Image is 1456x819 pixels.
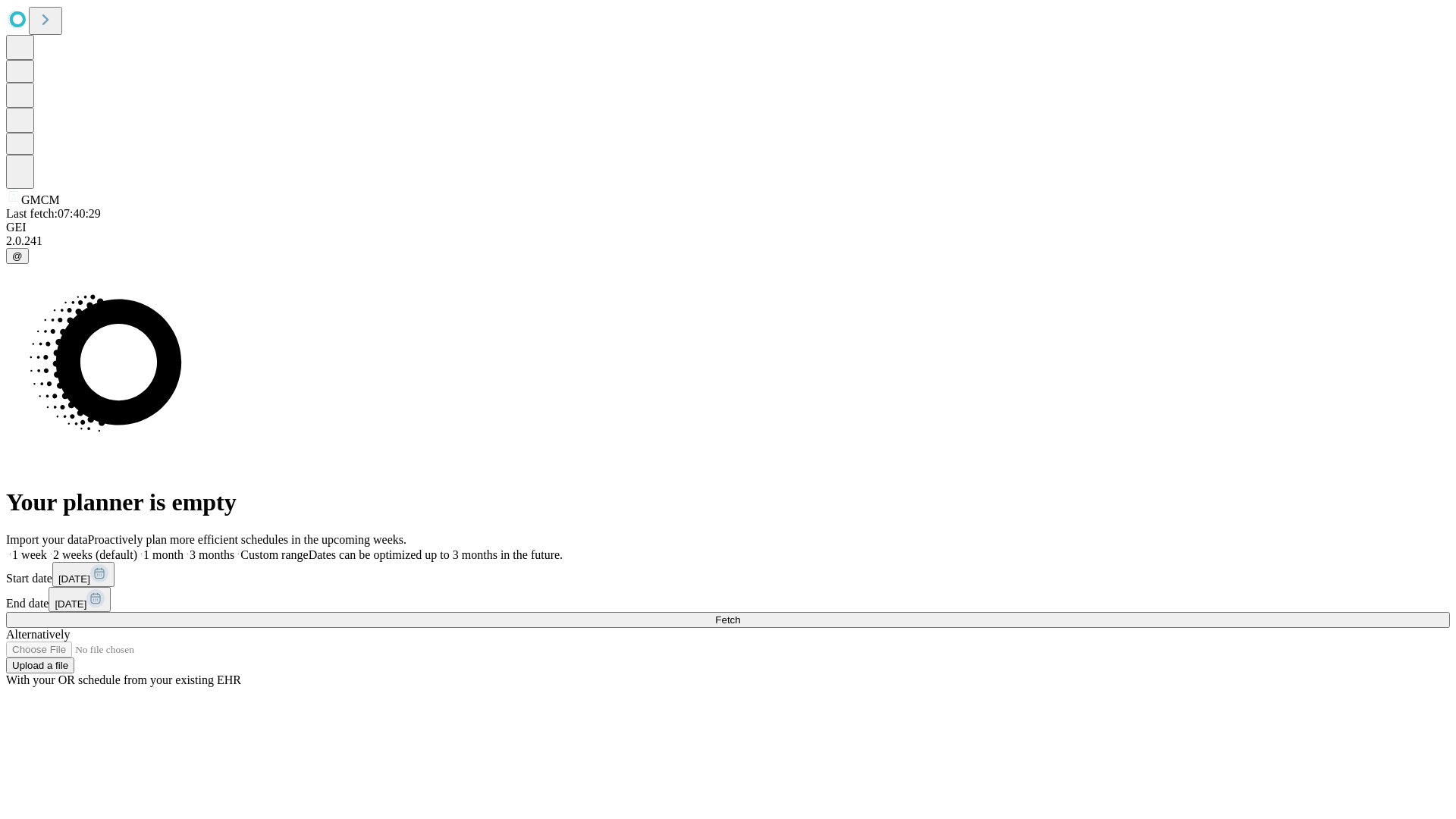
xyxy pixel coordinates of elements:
[12,548,47,561] span: 1 week
[6,612,1450,628] button: Fetch
[715,614,740,626] span: Fetch
[6,587,1450,612] div: End date
[6,234,1450,248] div: 2.0.241
[6,248,29,264] button: @
[6,562,1450,587] div: Start date
[6,488,1450,516] h1: Your planner is empty
[6,657,74,673] button: Upload a file
[12,250,23,262] span: @
[6,221,1450,234] div: GEI
[190,548,234,561] span: 3 months
[53,548,137,561] span: 2 weeks (default)
[52,562,115,587] button: [DATE]
[6,207,101,220] span: Last fetch: 07:40:29
[6,533,88,546] span: Import your data
[88,533,406,546] span: Proactively plan more efficient schedules in the upcoming weeks.
[55,598,86,610] span: [DATE]
[49,587,111,612] button: [DATE]
[21,193,60,206] span: GMCM
[58,573,90,585] span: [DATE]
[6,628,70,641] span: Alternatively
[240,548,308,561] span: Custom range
[6,673,241,686] span: With your OR schedule from your existing EHR
[143,548,184,561] span: 1 month
[309,548,563,561] span: Dates can be optimized up to 3 months in the future.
